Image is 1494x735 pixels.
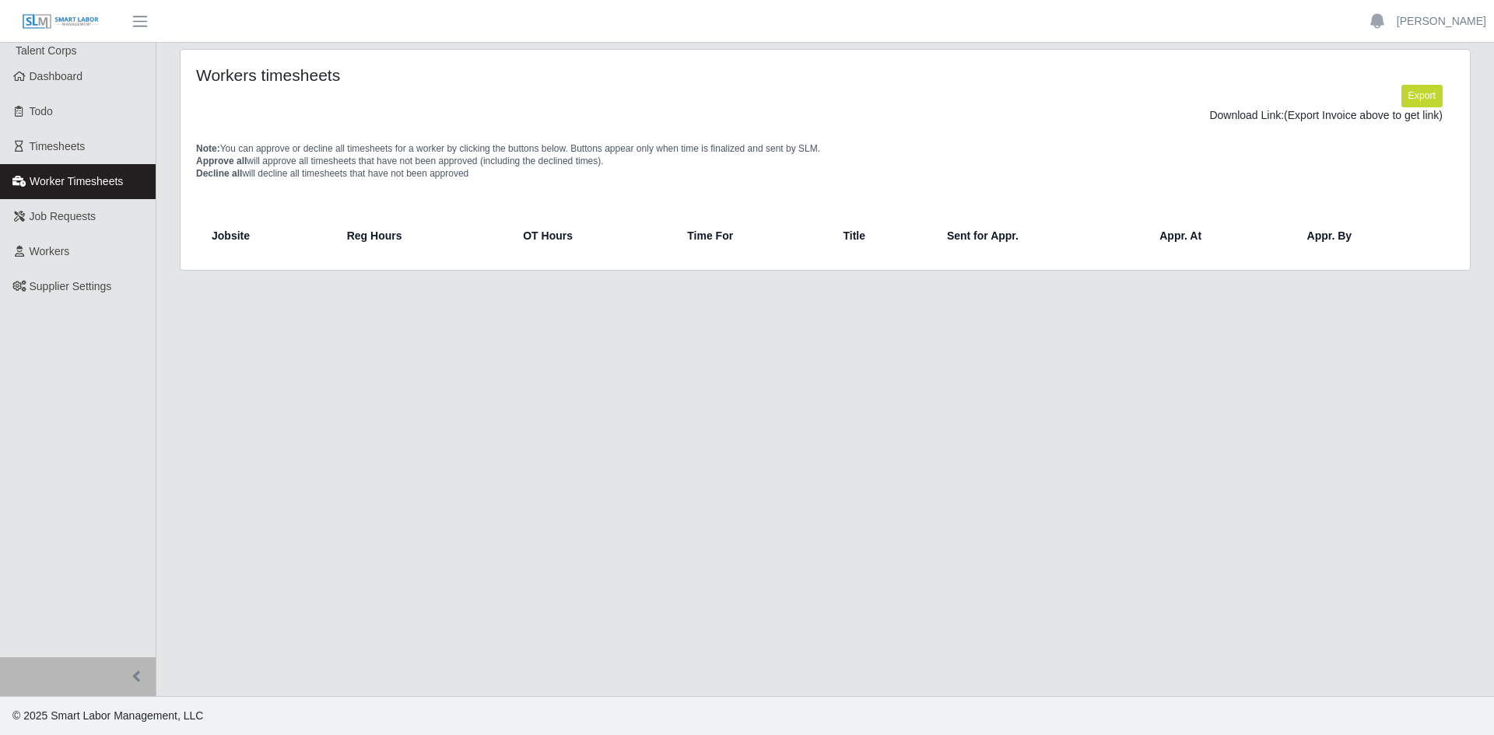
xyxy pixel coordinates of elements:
img: SLM Logo [22,13,100,30]
span: Worker Timesheets [30,175,123,187]
button: Export [1401,85,1443,107]
span: Note: [196,143,220,154]
th: Jobsite [202,217,335,254]
div: Download Link: [208,107,1443,124]
a: [PERSON_NAME] [1397,13,1486,30]
span: © 2025 Smart Labor Management, LLC [12,709,203,722]
th: Appr. At [1147,217,1294,254]
h4: Workers timesheets [196,65,707,85]
span: Talent Corps [16,44,77,57]
span: Todo [30,105,53,117]
span: Approve all [196,156,247,166]
th: Title [831,217,935,254]
span: Decline all [196,168,242,179]
span: (Export Invoice above to get link) [1284,109,1443,121]
span: Supplier Settings [30,280,112,292]
th: Reg Hours [335,217,511,254]
span: Job Requests [30,210,96,222]
span: Workers [30,245,70,257]
th: Appr. By [1295,217,1448,254]
p: You can approve or decline all timesheets for a worker by clicking the buttons below. Buttons app... [196,142,1454,180]
span: Dashboard [30,70,83,82]
th: Time For [675,217,830,254]
th: Sent for Appr. [935,217,1147,254]
th: OT Hours [510,217,675,254]
span: Timesheets [30,140,86,152]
